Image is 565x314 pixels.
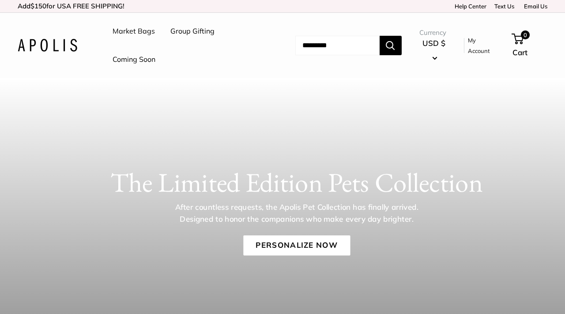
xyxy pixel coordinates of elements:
[380,36,402,55] button: Search
[452,3,486,10] a: Help Center
[170,25,215,38] a: Group Gifting
[512,48,527,57] span: Cart
[30,2,46,10] span: $150
[113,25,155,38] a: Market Bags
[512,31,547,60] a: 0 Cart
[422,38,445,48] span: USD $
[243,235,350,256] a: Personalize Now
[295,36,380,55] input: Search...
[520,30,529,39] span: 0
[419,36,449,64] button: USD $
[18,39,77,52] img: Apolis
[160,201,433,225] p: After countless requests, the Apolis Pet Collection has finally arrived. Designed to honor the co...
[419,26,449,39] span: Currency
[113,53,155,66] a: Coming Soon
[521,3,547,10] a: Email Us
[468,35,497,57] a: My Account
[45,166,548,198] h1: The Limited Edition Pets Collection
[494,3,514,10] a: Text Us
